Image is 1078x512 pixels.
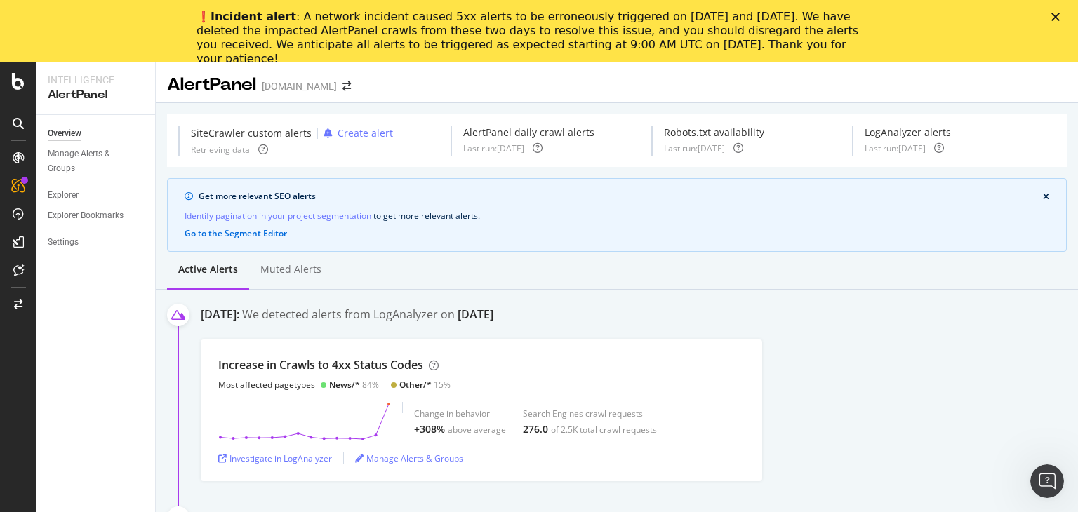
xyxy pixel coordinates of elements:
[48,188,145,203] a: Explorer
[1039,189,1053,205] button: close banner
[197,10,859,66] div: ❗️ : A network incident caused 5xx alerts to be erroneously triggered on [DATE] and [DATE]. We ha...
[355,452,463,464] a: Manage Alerts & Groups
[48,126,81,141] div: Overview
[448,424,506,436] div: above average
[178,262,238,276] div: Active alerts
[414,407,506,419] div: Change in behavior
[218,452,332,464] a: Investigate in LogAnalyzer
[262,79,337,93] div: [DOMAIN_NAME]
[242,306,493,325] div: We detected alerts from LogAnalyzer on
[48,208,145,223] a: Explorer Bookmarks
[329,379,360,391] div: News/*
[865,142,926,154] div: Last run: [DATE]
[523,422,548,436] div: 276.0
[185,208,371,223] a: Identify pagination in your project segmentation
[551,424,657,436] div: of 2.5K total crawl requests
[260,262,321,276] div: Muted alerts
[218,357,423,373] div: Increase in Crawls to 4xx Status Codes
[48,235,145,250] a: Settings
[355,447,463,469] button: Manage Alerts & Groups
[48,147,132,176] div: Manage Alerts & Groups
[338,126,393,140] div: Create alert
[48,208,124,223] div: Explorer Bookmarks
[664,142,725,154] div: Last run: [DATE]
[1030,464,1064,498] iframe: Intercom live chat
[167,178,1067,252] div: info banner
[463,126,594,140] div: AlertPanel daily crawl alerts
[48,126,145,141] a: Overview
[199,190,1043,203] div: Get more relevant SEO alerts
[185,208,1049,223] div: to get more relevant alerts .
[414,422,445,436] div: +308%
[191,126,312,140] div: SiteCrawler custom alerts
[865,126,951,140] div: LogAnalyzer alerts
[329,379,379,391] div: 84%
[211,10,296,23] b: Incident alert
[463,142,524,154] div: Last run: [DATE]
[185,229,287,238] button: Go to the Segment Editor
[1051,13,1065,21] div: Close
[342,81,351,91] div: arrow-right-arrow-left
[48,188,79,203] div: Explorer
[218,379,315,391] div: Most affected pagetypes
[48,87,144,103] div: AlertPanel
[664,126,764,140] div: Robots.txt availability
[458,306,493,323] div: [DATE]
[399,379,432,391] div: Other/*
[218,447,332,469] button: Investigate in LogAnalyzer
[48,147,145,176] a: Manage Alerts & Groups
[523,407,657,419] div: Search Engines crawl requests
[48,73,144,87] div: Intelligence
[201,306,239,325] div: [DATE]:
[167,73,256,97] div: AlertPanel
[191,144,250,156] div: Retrieving data
[48,235,79,250] div: Settings
[318,126,393,141] button: Create alert
[399,379,451,391] div: 15%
